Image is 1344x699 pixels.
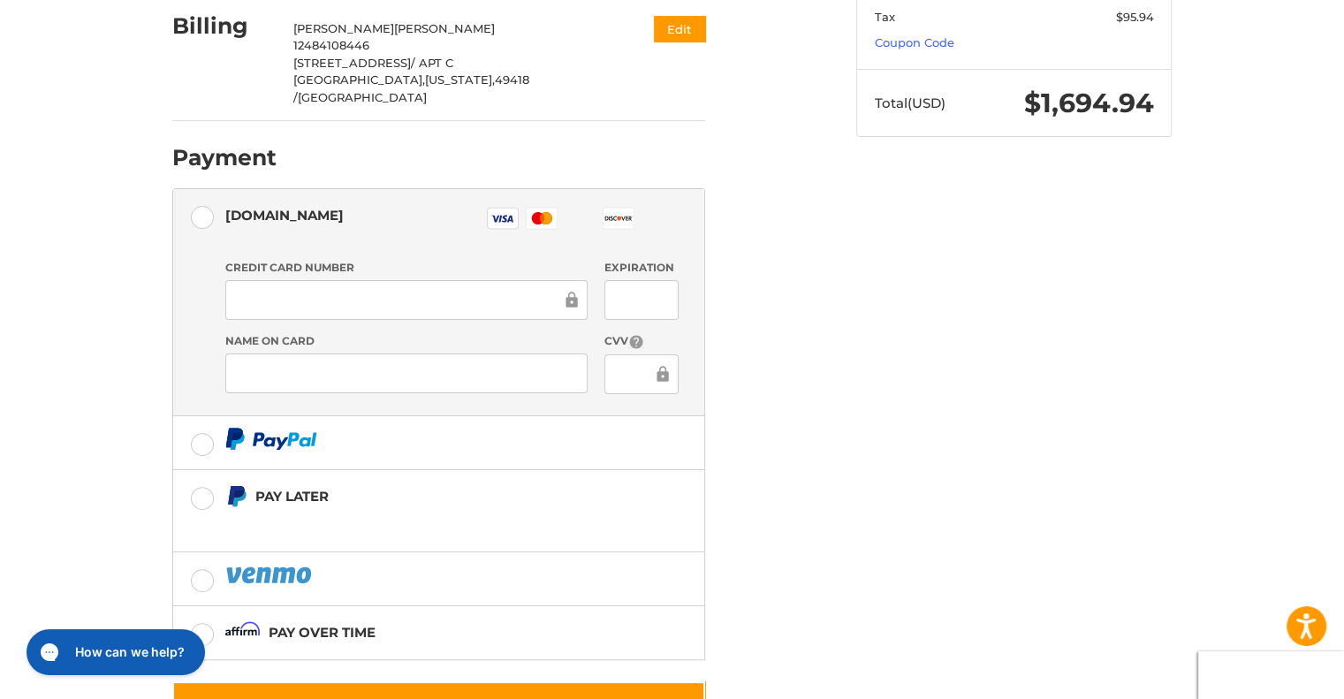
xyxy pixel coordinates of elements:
iframe: PayPal Message 1 [225,515,595,530]
span: $1,694.94 [1024,87,1154,119]
a: Coupon Code [875,35,954,49]
span: [GEOGRAPHIC_DATA] [298,90,427,104]
img: Affirm icon [225,621,261,643]
label: Name on Card [225,333,588,349]
span: [GEOGRAPHIC_DATA], [293,72,425,87]
span: / APT C [411,56,453,70]
button: Edit [654,16,705,42]
h2: Billing [172,12,276,40]
span: Tax [875,10,895,24]
h2: Payment [172,144,277,171]
label: Credit Card Number [225,260,588,276]
span: Total (USD) [875,95,945,111]
div: [DOMAIN_NAME] [225,201,344,230]
img: PayPal icon [225,564,315,586]
span: [STREET_ADDRESS] [293,56,411,70]
span: [PERSON_NAME] [394,21,495,35]
span: $95.94 [1116,10,1154,24]
div: Pay over time [269,618,376,647]
span: 12484108446 [293,38,369,52]
img: Pay Later icon [225,485,247,507]
span: [US_STATE], [425,72,495,87]
iframe: Gorgias live chat messenger [18,623,209,681]
div: Pay Later [255,482,594,511]
label: CVV [604,333,678,350]
img: PayPal icon [225,428,317,450]
label: Expiration [604,260,678,276]
span: [PERSON_NAME] [293,21,394,35]
iframe: Google Customer Reviews [1198,651,1344,699]
span: 49418 / [293,72,529,104]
